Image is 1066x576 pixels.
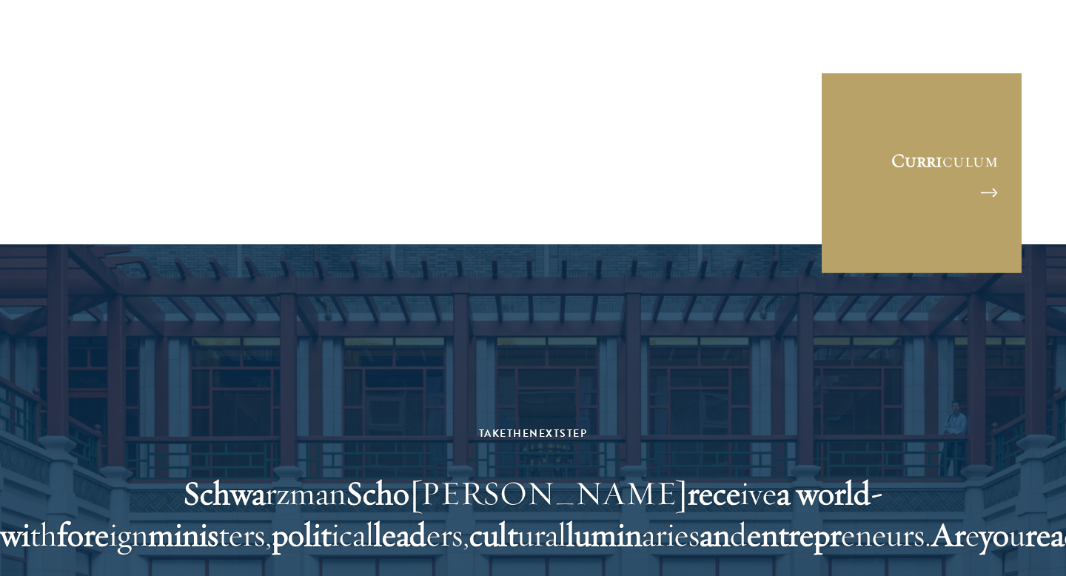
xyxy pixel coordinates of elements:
a: Curriculum [822,73,1022,273]
b: a [777,472,790,514]
b: lumin [566,514,642,555]
b: rece [688,472,740,514]
b: polit [272,514,331,555]
b: entrepr [747,514,841,555]
b: Scho [346,472,409,514]
b: Schwa [183,472,265,514]
b: fore [57,514,109,555]
span: ke e xt ep [479,426,588,441]
b: minis [148,514,218,555]
b: world- [797,472,883,514]
b: rea [1025,514,1064,555]
b: St [560,426,573,441]
b: Ta [479,426,492,441]
b: an [700,514,730,555]
b: yo [979,514,1009,555]
b: th [507,426,523,441]
b: Ar [931,514,965,555]
b: cult [469,514,517,555]
span: culum [891,148,998,173]
b: lead [374,514,426,555]
b: Ne [529,426,546,441]
b: Curri [891,149,942,172]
